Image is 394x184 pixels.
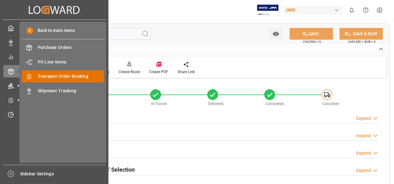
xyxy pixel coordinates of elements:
button: SAVE [290,28,333,40]
a: Purchase Orders [22,42,104,54]
span: Transport Order Booking [38,73,104,80]
div: Expand [356,167,371,174]
a: Timeslot Management V2 [3,108,105,120]
span: Shipment Tracking [38,88,104,94]
span: Back to main menu [33,27,75,34]
div: Create Route [119,69,140,75]
a: Shipment Tracking [22,85,104,97]
span: Purchase Orders [38,44,104,51]
div: Expand [356,115,371,122]
div: JIMS [283,6,342,15]
span: Completed [265,102,284,106]
button: Help Center [359,3,373,17]
div: Expand [356,133,371,139]
div: Share Link [177,69,195,75]
span: Delivered [208,102,223,106]
span: In-Transit [151,102,167,106]
a: My Cockpit [3,22,105,34]
span: Sidebar Settings [20,171,106,177]
button: JIMS [283,4,345,16]
button: open menu [269,28,282,40]
span: Ctrl/CMD + S [303,39,321,44]
span: Cancelled [322,102,339,106]
button: SAVE & NEW [339,28,383,40]
a: Transport Order Booking [22,70,104,82]
div: Expand [356,150,371,156]
div: Create PDF [149,69,168,75]
a: My Reports [3,51,105,63]
span: PO Line Items [38,59,104,65]
a: PO Line Items [22,56,104,68]
button: show 0 new notifications [345,3,359,17]
img: Exertis%20JAM%20-%20Email%20Logo.jpg_1722504956.jpg [257,5,278,15]
a: Data Management [3,36,105,48]
span: Ctrl/CMD + Shift + S [348,39,375,44]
